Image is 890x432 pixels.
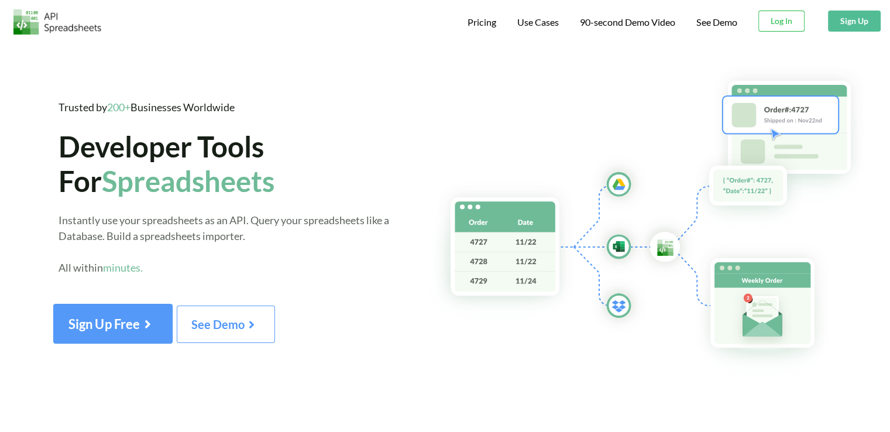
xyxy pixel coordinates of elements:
img: Logo.png [13,9,101,35]
span: Spreadsheets [102,163,274,198]
img: Hero Spreadsheet Flow [427,64,890,376]
span: 90-second Demo Video [580,18,675,27]
a: See Demo [177,321,275,331]
span: Sign Up Free [68,316,157,331]
span: See Demo [191,317,260,331]
span: Pricing [468,16,496,28]
span: Developer Tools For [59,129,274,198]
button: Sign Up Free [53,304,173,344]
a: See Demo [696,16,737,29]
span: Instantly use your spreadsheets as an API. Query your spreadsheets like a Database. Build a sprea... [59,214,389,274]
span: minutes. [103,261,143,274]
button: Log In [758,11,805,32]
button: See Demo [177,306,275,343]
span: 200+ [107,101,130,114]
span: Use Cases [517,16,559,28]
button: Sign Up [828,11,881,32]
span: Trusted by Businesses Worldwide [59,101,235,114]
